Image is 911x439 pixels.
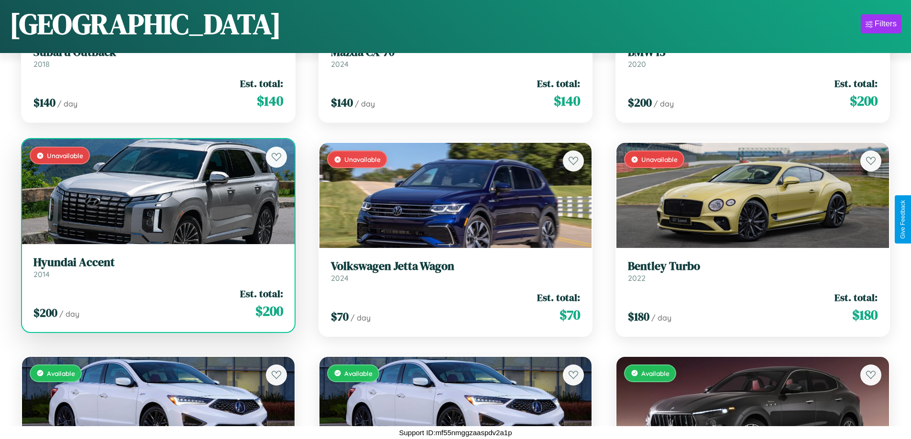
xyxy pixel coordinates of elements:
[47,369,75,377] span: Available
[641,155,678,163] span: Unavailable
[10,4,281,43] h1: [GEOGRAPHIC_DATA]
[628,59,646,69] span: 2020
[834,290,878,304] span: Est. total:
[900,200,906,239] div: Give Feedback
[331,259,581,283] a: Volkswagen Jetta Wagon2024
[331,273,349,283] span: 2024
[560,305,580,324] span: $ 70
[33,45,283,69] a: Subaru Outback2018
[57,99,77,108] span: / day
[351,313,371,322] span: / day
[628,309,649,324] span: $ 180
[240,76,283,90] span: Est. total:
[850,91,878,110] span: $ 200
[33,95,55,110] span: $ 140
[240,287,283,300] span: Est. total:
[399,426,512,439] p: Support ID: mf55nmggzaaspdv2a1p
[331,95,353,110] span: $ 140
[33,305,57,321] span: $ 200
[59,309,79,319] span: / day
[33,59,50,69] span: 2018
[47,151,83,160] span: Unavailable
[33,269,50,279] span: 2014
[331,45,581,69] a: Mazda CX-702024
[834,76,878,90] span: Est. total:
[651,313,671,322] span: / day
[257,91,283,110] span: $ 140
[861,14,901,33] button: Filters
[33,256,283,269] h3: Hyundai Accent
[628,273,646,283] span: 2022
[331,259,581,273] h3: Volkswagen Jetta Wagon
[33,256,283,279] a: Hyundai Accent2014
[331,309,349,324] span: $ 70
[255,301,283,321] span: $ 200
[355,99,375,108] span: / day
[628,259,878,273] h3: Bentley Turbo
[331,59,349,69] span: 2024
[344,155,381,163] span: Unavailable
[344,369,373,377] span: Available
[628,45,878,69] a: BMW i32020
[628,95,652,110] span: $ 200
[654,99,674,108] span: / day
[875,19,897,29] div: Filters
[852,305,878,324] span: $ 180
[537,76,580,90] span: Est. total:
[537,290,580,304] span: Est. total:
[628,259,878,283] a: Bentley Turbo2022
[641,369,670,377] span: Available
[554,91,580,110] span: $ 140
